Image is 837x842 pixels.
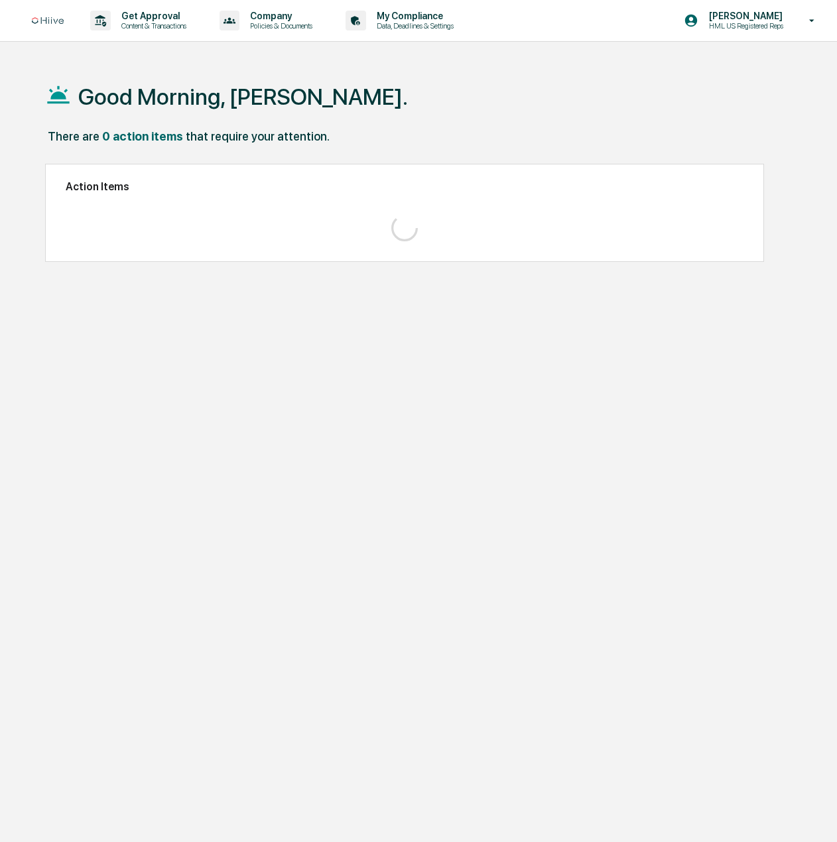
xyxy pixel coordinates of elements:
img: logo [32,17,64,25]
div: 0 action items [102,129,183,143]
p: [PERSON_NAME] [698,11,790,21]
p: Company [239,11,319,21]
p: Get Approval [111,11,193,21]
p: Policies & Documents [239,21,319,30]
p: Content & Transactions [111,21,193,30]
p: My Compliance [366,11,460,21]
h2: Action Items [66,180,743,193]
p: Data, Deadlines & Settings [366,21,460,30]
div: There are [48,129,99,143]
p: HML US Registered Reps [698,21,790,30]
h1: Good Morning, [PERSON_NAME]. [78,84,408,110]
div: that require your attention. [186,129,330,143]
